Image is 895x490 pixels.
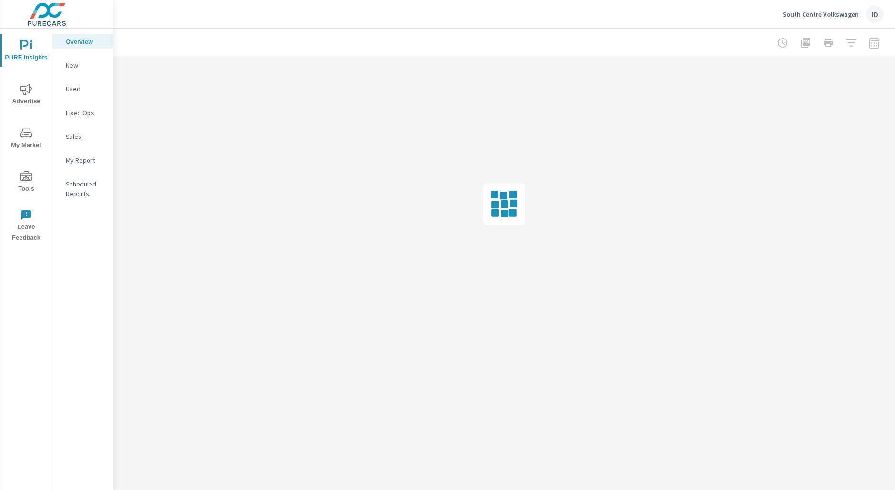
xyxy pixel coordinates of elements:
[52,177,113,201] div: Scheduled Reports
[0,29,52,247] div: nav menu
[52,82,113,96] div: Used
[66,84,105,94] p: Used
[66,156,105,165] p: My Report
[52,129,113,144] div: Sales
[66,60,105,70] p: New
[66,179,105,198] p: Scheduled Reports
[3,84,49,107] span: Advertise
[3,40,49,63] span: PURE Insights
[3,127,49,151] span: My Market
[52,106,113,120] div: Fixed Ops
[52,58,113,72] div: New
[66,108,105,118] p: Fixed Ops
[866,6,884,23] div: ID
[52,153,113,167] div: My Report
[52,34,113,49] div: Overview
[66,37,105,46] p: Overview
[3,209,49,244] span: Leave Feedback
[3,171,49,195] span: Tools
[66,132,105,141] p: Sales
[783,10,859,19] p: South Centre Volkswagen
